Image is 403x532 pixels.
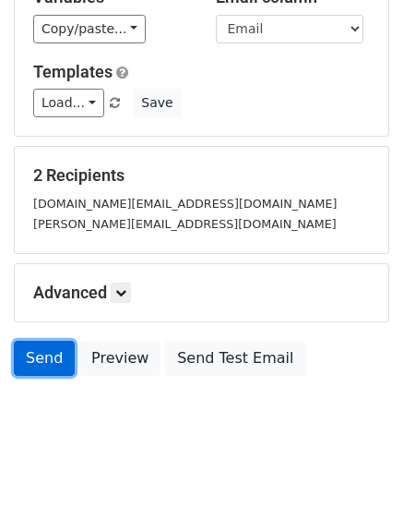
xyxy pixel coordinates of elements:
a: Copy/paste... [33,15,146,43]
h5: Advanced [33,283,370,303]
a: Send Test Email [165,341,305,376]
h5: 2 Recipients [33,165,370,186]
a: Templates [33,62,113,81]
a: Preview [79,341,160,376]
small: [PERSON_NAME][EMAIL_ADDRESS][DOMAIN_NAME] [33,217,337,231]
iframe: Chat Widget [311,443,403,532]
a: Load... [33,89,104,117]
a: Send [14,341,75,376]
button: Save [133,89,181,117]
small: [DOMAIN_NAME][EMAIL_ADDRESS][DOMAIN_NAME] [33,197,337,211]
